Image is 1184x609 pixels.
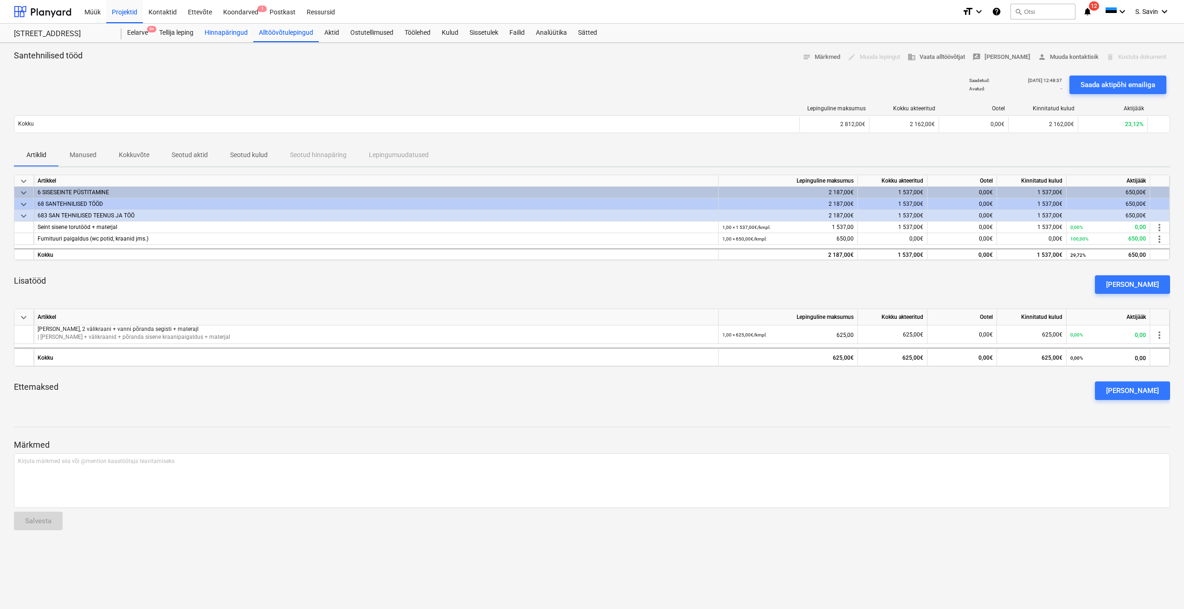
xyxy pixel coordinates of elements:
span: rate_review [972,53,981,61]
div: 1 537,00€ [997,198,1067,210]
span: business [907,53,916,61]
div: [PERSON_NAME] [1106,385,1159,397]
small: 1,00 × 650,00€ / kmpl. [722,236,767,241]
p: [PERSON_NAME], 2 välikraani + vanni põranda segisti + materajl [38,325,714,333]
span: 1 537,00€ [1037,224,1062,230]
button: Märkmed [799,50,844,64]
div: 0,00€ [927,210,997,222]
div: 1 537,00€ [997,248,1067,260]
div: Vestlusvidin [1138,565,1184,609]
p: Kokkuvõte [119,150,149,160]
div: Kinnitatud kulud [1012,105,1075,112]
div: 6 SISESEINTE PÜSTITAMINE [38,187,714,198]
small: 29,72% [1070,253,1086,258]
small: 0,00% [1070,355,1083,361]
div: Ootel [943,105,1005,112]
button: [PERSON_NAME] [1095,381,1170,400]
p: Seotud kulud [230,150,268,160]
div: Eelarve [122,24,154,42]
span: 0,00€ [1049,235,1062,242]
i: keyboard_arrow_down [973,6,985,17]
div: 650,00€ [1067,210,1150,222]
div: 0,00 [1070,349,1146,368]
div: Ootel [927,309,997,325]
a: Kulud [436,24,464,42]
span: more_vert [1154,234,1165,245]
div: Kokku [34,248,719,260]
span: S. Savin [1135,8,1158,15]
div: Aktijääk [1067,175,1150,187]
span: Vaata alltöövõtjat [907,52,965,63]
div: 1 537,00€ [997,210,1067,222]
div: 650,00 [1070,233,1146,245]
a: Sätted [573,24,603,42]
div: Kokku akteeritud [858,175,927,187]
div: 1 537,00€ [858,248,927,260]
small: 1,00 × 625,00€ / kmpl. [722,332,767,337]
div: 625,00 [722,325,854,344]
span: 625,00€ [1042,331,1062,338]
span: 12 [1089,1,1099,11]
span: 2 162,00€ [1049,121,1074,127]
div: 68 SANTEHNILISED TÖÖD [38,198,714,210]
span: more_vert [1154,222,1165,233]
a: Sissetulek [464,24,504,42]
div: 625,00€ [997,348,1067,366]
span: 0,00€ [979,235,993,242]
div: 1 537,00 [722,222,854,233]
span: search [1015,8,1022,15]
button: [PERSON_NAME] [1095,275,1170,294]
div: 2 187,00€ [719,187,858,198]
span: 1 [257,6,267,12]
span: person [1038,53,1046,61]
a: Aktid [319,24,345,42]
button: Muuda kontaktisik [1034,50,1102,64]
div: Kinnitatud kulud [997,309,1067,325]
div: 683 SAN TEHNILISED TEENUS JA TÖÖ [38,210,714,222]
p: Ettemaksed [14,381,58,400]
div: 0,00€ [927,248,997,260]
p: [DATE] 12:48:37 [1028,77,1062,83]
div: 2 812,00€ [799,117,869,132]
div: Seint sisene torutööd + materjal [38,222,714,233]
div: Kokku akteeritud [873,105,935,112]
button: Saada aktipõhi emailiga [1069,76,1166,94]
div: 650,00 [1070,249,1146,261]
p: Kokku [18,120,34,128]
small: 100,00% [1070,236,1088,241]
div: 0,00€ [927,198,997,210]
iframe: Chat Widget [1138,565,1184,609]
a: Töölehed [399,24,436,42]
a: Tellija leping [154,24,199,42]
span: 23,12% [1125,121,1144,127]
div: 0,00 [1070,222,1146,233]
div: 0,00€ [927,348,997,366]
button: Vaata alltöövõtjat [904,50,969,64]
span: keyboard_arrow_down [18,210,29,222]
div: 650,00€ [1067,187,1150,198]
p: Märkmed [14,439,1170,450]
div: 625,00€ [719,348,858,366]
button: Otsi [1010,4,1075,19]
button: [PERSON_NAME] [969,50,1034,64]
p: - [1061,86,1062,92]
p: Avatud : [969,86,985,92]
div: Ostutellimused [345,24,399,42]
span: Muuda kontaktisik [1038,52,1099,63]
span: 9+ [147,26,156,32]
span: 2 162,00€ [910,121,935,127]
a: Failid [504,24,530,42]
p: Lisatööd [14,275,46,286]
div: 1 537,00€ [858,210,927,222]
span: 0,00€ [979,224,993,230]
p: Saadetud : [969,77,990,83]
span: keyboard_arrow_down [18,199,29,210]
div: Lepinguline maksumus [719,309,858,325]
span: notes [803,53,811,61]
